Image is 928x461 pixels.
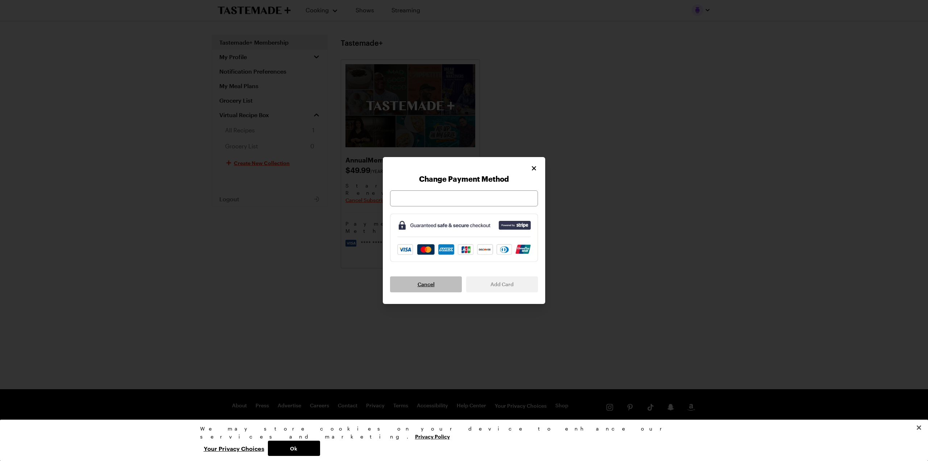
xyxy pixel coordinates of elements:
button: Cancel [390,276,462,292]
h2: Change Payment Method [390,174,538,183]
div: Privacy [200,425,722,456]
iframe: Secure card payment input frame [394,194,534,203]
img: Guaranteed safe and secure checkout powered by Stripe [390,214,538,262]
a: More information about your privacy, opens in a new tab [415,433,450,440]
div: We may store cookies on your device to enhance our services and marketing. [200,425,722,441]
button: Close [530,164,538,172]
button: Close [911,420,927,436]
button: Ok [268,441,320,456]
span: Cancel [418,281,435,288]
button: Your Privacy Choices [200,441,268,456]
